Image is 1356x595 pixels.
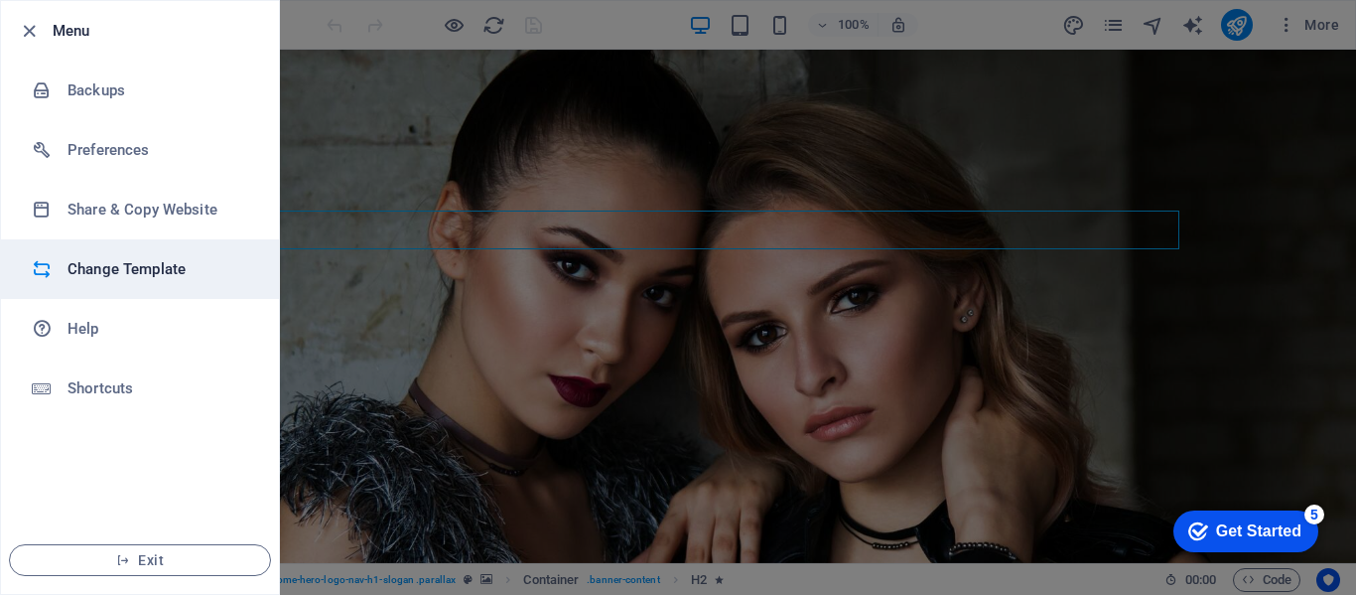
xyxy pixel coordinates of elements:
h6: Share & Copy Website [68,198,251,222]
div: Get Started [59,22,144,40]
h6: Preferences [68,138,251,162]
div: 5 [147,4,167,24]
button: Exit [9,544,271,576]
h6: Shortcuts [68,376,251,400]
h6: Change Template [68,257,251,281]
div: Get Started 5 items remaining, 0% complete [16,10,161,52]
a: Help [1,299,279,359]
h6: Help [68,317,251,341]
span: Exit [26,552,254,568]
h6: Backups [68,78,251,102]
h6: Menu [53,19,263,43]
